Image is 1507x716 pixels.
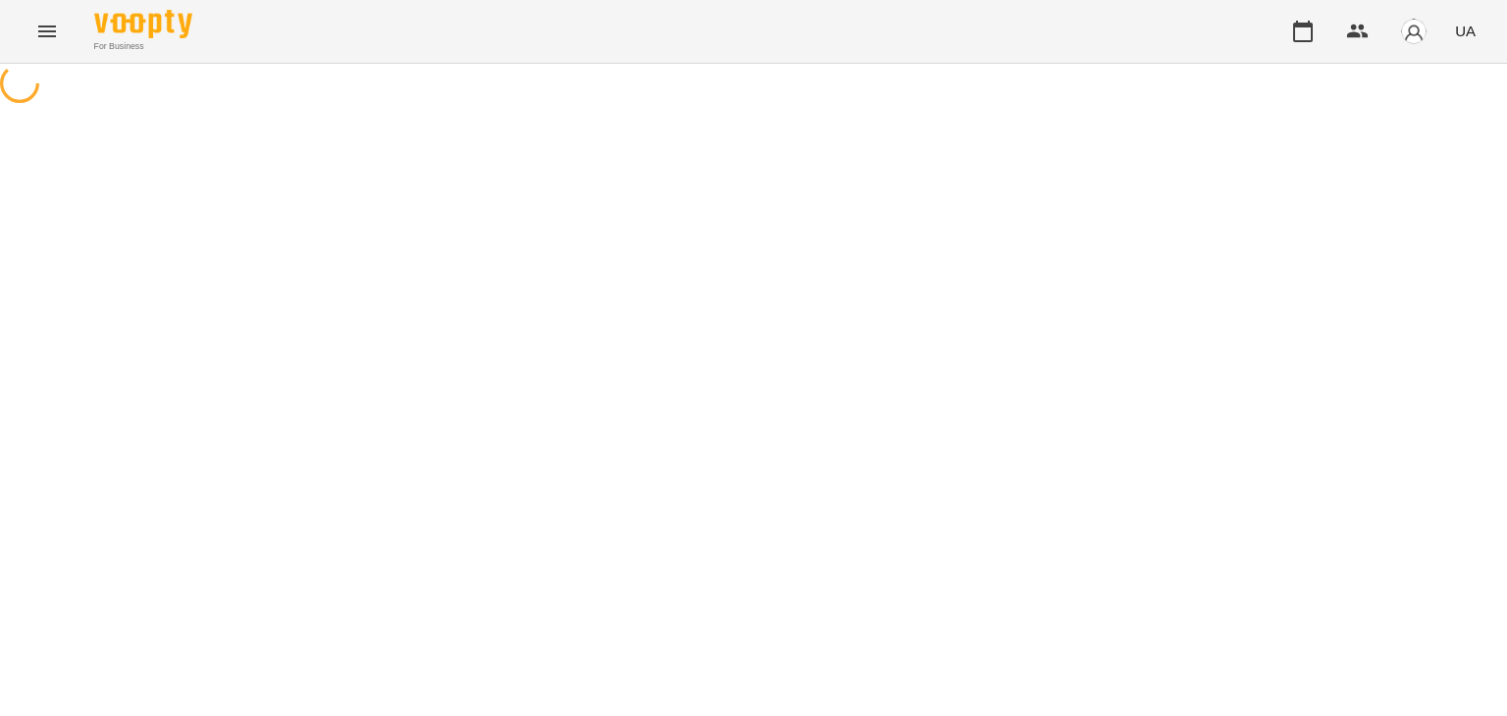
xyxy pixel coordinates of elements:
button: UA [1447,13,1483,49]
span: UA [1455,21,1476,41]
button: Menu [24,8,71,55]
img: Voopty Logo [94,10,192,38]
span: For Business [94,40,192,53]
img: avatar_s.png [1400,18,1428,45]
